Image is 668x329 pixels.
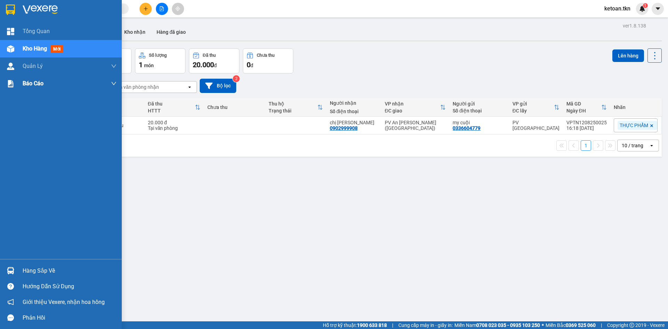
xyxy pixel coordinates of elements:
[323,321,387,329] span: Hỗ trợ kỹ thuật:
[144,98,204,117] th: Toggle SortBy
[187,84,192,90] svg: open
[23,27,50,36] span: Tổng Quan
[542,324,544,327] span: ⚪️
[566,101,601,107] div: Mã GD
[203,53,216,58] div: Đã thu
[622,142,643,149] div: 10 / trang
[269,101,317,107] div: Thu hộ
[453,125,480,131] div: 0336604779
[509,98,563,117] th: Toggle SortBy
[512,120,559,131] div: PV [GEOGRAPHIC_DATA]
[148,101,195,107] div: Đã thu
[172,3,184,15] button: aim
[601,321,602,329] span: |
[233,75,240,82] sup: 2
[23,62,43,70] span: Quản Lý
[247,61,250,69] span: 0
[649,143,654,148] svg: open
[149,53,167,58] div: Số lượng
[385,101,440,107] div: VP nhận
[385,108,440,113] div: ĐC giao
[7,28,14,35] img: dashboard-icon
[652,3,664,15] button: caret-down
[7,283,14,290] span: question-circle
[111,84,159,91] div: Chọn văn phòng nhận
[23,266,117,276] div: Hàng sắp về
[148,125,200,131] div: Tại văn phòng
[159,6,164,11] span: file-add
[111,81,117,86] span: down
[644,3,646,8] span: 1
[7,45,14,53] img: warehouse-icon
[139,61,143,69] span: 1
[454,321,540,329] span: Miền Nam
[385,120,446,131] div: PV An [PERSON_NAME] ([GEOGRAPHIC_DATA])
[189,48,239,73] button: Đã thu20.000đ
[148,108,195,113] div: HTTT
[563,98,610,117] th: Toggle SortBy
[6,5,15,15] img: logo-vxr
[7,80,14,87] img: solution-icon
[476,322,540,328] strong: 0708 023 035 - 0935 103 250
[655,6,661,12] span: caret-down
[148,120,200,125] div: 20.000 đ
[243,48,293,73] button: Chưa thu0đ
[200,79,236,93] button: Bộ lọc
[453,120,505,125] div: my cuội
[453,101,505,107] div: Người gửi
[119,24,151,40] button: Kho nhận
[512,108,554,113] div: ĐC lấy
[566,108,601,113] div: Ngày ĐH
[643,3,648,8] sup: 1
[566,120,607,125] div: VPTN1208250025
[23,313,117,323] div: Phản hồi
[398,321,453,329] span: Cung cấp máy in - giấy in:
[135,48,185,73] button: Số lượng1món
[143,6,148,11] span: plus
[330,120,378,125] div: chị lan
[23,281,117,292] div: Hướng dẫn sử dụng
[620,122,648,128] span: THỰC PHẨM
[23,45,47,52] span: Kho hàng
[151,24,191,40] button: Hàng đã giao
[23,79,43,88] span: Báo cáo
[269,108,317,113] div: Trạng thái
[214,63,217,68] span: đ
[7,314,14,321] span: message
[175,6,180,11] span: aim
[207,104,262,110] div: Chưa thu
[144,63,154,68] span: món
[7,267,14,274] img: warehouse-icon
[23,298,105,306] span: Giới thiệu Vexere, nhận hoa hồng
[629,323,634,328] span: copyright
[581,140,591,151] button: 1
[453,108,505,113] div: Số điện thoại
[392,321,393,329] span: |
[623,22,646,30] div: ver 1.8.138
[330,100,378,106] div: Người nhận
[7,299,14,305] span: notification
[357,322,387,328] strong: 1900 633 818
[265,98,326,117] th: Toggle SortBy
[250,63,253,68] span: đ
[614,104,658,110] div: Nhãn
[140,3,152,15] button: plus
[512,101,554,107] div: VP gửi
[257,53,275,58] div: Chưa thu
[111,63,117,69] span: down
[7,63,14,70] img: warehouse-icon
[330,109,378,114] div: Số điện thoại
[566,322,596,328] strong: 0369 525 060
[639,6,645,12] img: icon-new-feature
[566,125,607,131] div: 16:18 [DATE]
[156,3,168,15] button: file-add
[193,61,214,69] span: 20.000
[330,125,358,131] div: 0902999908
[546,321,596,329] span: Miền Bắc
[599,4,636,13] span: ketoan.tkn
[612,49,644,62] button: Lên hàng
[50,45,63,53] span: mới
[381,98,449,117] th: Toggle SortBy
